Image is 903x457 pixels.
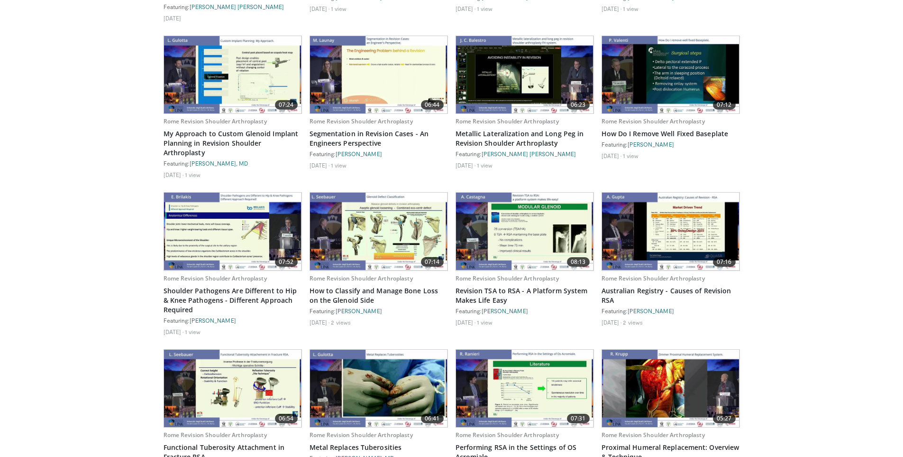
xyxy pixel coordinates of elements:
a: How to Classify and Manage Bone Loss on the Glenoid Side [310,286,448,305]
span: 06:23 [567,100,590,110]
a: Rome Revision Shoulder Arthroplasty [456,117,559,125]
li: 1 view [623,5,638,12]
li: [DATE] [456,161,476,169]
li: 1 view [623,152,638,159]
a: Rome Revision Shoulder Arthroplasty [164,431,267,439]
li: 2 views [623,318,643,326]
a: Metal Replaces Tuberosities [310,443,448,452]
div: Featuring: [602,307,740,315]
a: [PERSON_NAME] [482,308,528,314]
a: [PERSON_NAME], MD [190,160,248,167]
span: 07:24 [275,100,298,110]
a: 06:23 [456,36,593,113]
span: 07:16 [713,257,736,267]
li: 2 views [331,318,351,326]
a: Revision TSA to RSA - A Platform System Makes Life Easy [456,286,594,305]
li: [DATE] [456,318,476,326]
span: 07:52 [275,257,298,267]
li: 1 view [331,161,347,169]
a: 07:24 [164,36,301,113]
a: 07:16 [602,193,739,270]
li: [DATE] [164,14,182,22]
a: [PERSON_NAME] [PERSON_NAME] [482,150,576,157]
a: [PERSON_NAME] [336,150,382,157]
a: Rome Revision Shoulder Arthroplasty [310,117,413,125]
a: Rome Revision Shoulder Arthroplasty [164,117,267,125]
div: Featuring: [602,140,740,148]
li: 1 view [331,5,347,12]
li: 1 view [477,161,493,169]
li: [DATE] [310,318,330,326]
span: 06:41 [421,414,444,423]
a: Rome Revision Shoulder Arthroplasty [164,274,267,282]
img: 98ea1a58-a5eb-4fce-a648-f8b41e99bb4c.620x360_q85_upscale.jpg [310,350,447,427]
img: 7716c532-36a9-4dad-b86c-09d631fd23d5.620x360_q85_upscale.jpg [310,193,447,270]
li: 1 view [185,171,201,178]
div: Featuring: [310,307,448,315]
a: Rome Revision Shoulder Arthroplasty [602,117,705,125]
img: 2de03565-2d8b-4737-b255-833d5d0464c6.620x360_q85_upscale.jpg [164,36,301,113]
li: [DATE] [164,171,184,178]
li: [DATE] [310,161,330,169]
a: Rome Revision Shoulder Arthroplasty [456,274,559,282]
img: ed440098-d2ad-415d-a4c2-1c117045ad6e.620x360_q85_upscale.jpg [602,193,739,270]
span: 07:12 [713,100,736,110]
a: Rome Revision Shoulder Arthroplasty [310,274,413,282]
a: [PERSON_NAME] [PERSON_NAME] [190,3,284,10]
a: 05:27 [602,350,739,427]
a: [PERSON_NAME] [628,308,674,314]
div: Featuring: [164,3,302,10]
a: Shoulder Pathogens Are Different to Hip & Knee Pathogens - Different Approach Required [164,286,302,315]
div: Featuring: [456,150,594,158]
img: 76ad462e-0bc3-4711-be4f-a9b6f6e1b3b0.620x360_q85_upscale.jpg [456,350,593,427]
img: 6a7d116b-e731-469b-a02b-077c798815a2.620x360_q85_upscale.jpg [164,193,301,270]
a: Rome Revision Shoulder Arthroplasty [602,274,705,282]
li: 1 view [477,5,493,12]
div: Featuring: [456,307,594,315]
li: [DATE] [310,5,330,12]
li: [DATE] [602,5,622,12]
span: 07:14 [421,257,444,267]
a: 07:12 [602,36,739,113]
span: 06:54 [275,414,298,423]
a: 07:14 [310,193,447,270]
li: [DATE] [456,5,476,12]
li: [DATE] [602,152,622,159]
li: [DATE] [602,318,622,326]
a: [PERSON_NAME] [628,141,674,148]
li: 1 view [185,328,201,336]
span: 05:27 [713,414,736,423]
div: Featuring: [164,317,302,324]
a: [PERSON_NAME] [190,317,236,324]
a: Rome Revision Shoulder Arthroplasty [602,431,705,439]
a: Segmentation in Revision Cases - An Engineers Perspective [310,129,448,148]
span: 06:44 [421,100,444,110]
img: 3db48325-0dde-4b35-8269-413a52bf2d9e.620x360_q85_upscale.jpg [602,350,739,427]
a: Australian Registry - Causes of Revision RSA [602,286,740,305]
li: [DATE] [164,328,184,336]
span: 07:31 [567,414,590,423]
a: How Do I Remove Well Fixed Baseplate [602,129,740,139]
a: My Approach to Custom Glenoid Implant Planning in Revision Shoulder Arthroplasty [164,129,302,158]
img: 27e8b6b0-8f6a-4a31-9d73-8e6aa4dbb0f8.620x360_q85_upscale.jpg [456,193,593,270]
span: 08:13 [567,257,590,267]
div: Featuring: [164,159,302,167]
img: bcdec364-c554-4472-8b41-6b58adb4684e.620x360_q85_upscale.jpg [164,350,301,427]
a: Metallic Lateralization and Long Peg in Revision Shoulder Arthroplasty [456,129,594,148]
img: ccd8bf6c-59fa-4b94-8fae-8431238bda25.620x360_q85_upscale.jpg [602,36,739,113]
div: Featuring: [310,150,448,158]
a: 08:13 [456,193,593,270]
a: 06:44 [310,36,447,113]
a: 07:31 [456,350,593,427]
a: 07:52 [164,193,301,270]
img: 05e3ab3b-e8d1-4986-b852-70c59c51af8a.620x360_q85_upscale.jpg [456,36,593,113]
a: Rome Revision Shoulder Arthroplasty [310,431,413,439]
a: Rome Revision Shoulder Arthroplasty [456,431,559,439]
a: 06:54 [164,350,301,427]
img: 15b0e15a-f846-447e-b734-d450b7c1a738.620x360_q85_upscale.jpg [310,36,447,113]
a: [PERSON_NAME] [336,308,382,314]
li: 1 view [477,318,493,326]
a: 06:41 [310,350,447,427]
